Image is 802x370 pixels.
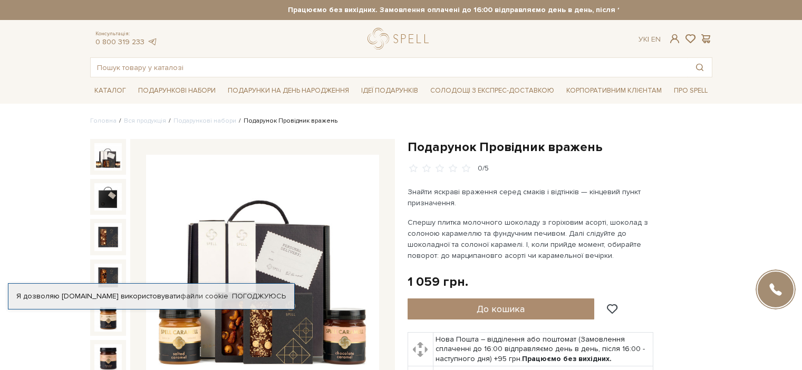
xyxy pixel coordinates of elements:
[639,35,661,44] div: Ук
[477,303,525,315] span: До кошика
[236,116,337,126] li: Подарунок Провідник вражень
[408,217,655,261] p: Спершу плитка молочного шоколаду з горіховим асорті, шоколад з солоною карамеллю та фундучним печ...
[232,292,286,301] a: Погоджуюсь
[95,31,158,37] span: Консультація:
[522,354,612,363] b: Працюємо без вихідних.
[408,186,655,208] p: Знайти яскраві враження серед смаків і відтінків — кінцевий пункт призначення.
[95,37,144,46] a: 0 800 319 233
[562,82,666,99] a: Корпоративним клієнтам
[8,292,294,301] div: Я дозволяю [DOMAIN_NAME] використовувати
[224,83,353,99] span: Подарунки на День народження
[124,117,166,125] a: Вся продукція
[648,35,649,44] span: |
[408,298,595,319] button: До кошика
[90,83,130,99] span: Каталог
[670,83,712,99] span: Про Spell
[94,264,122,291] img: Подарунок Провідник вражень
[408,139,712,155] h1: Подарунок Провідник вражень
[433,333,653,366] td: Нова Пошта – відділення або поштомат (Замовлення сплаченні до 16:00 відправляємо день в день, піс...
[94,223,122,251] img: Подарунок Провідник вражень
[94,304,122,331] img: Подарунок Провідник вражень
[90,117,117,125] a: Головна
[688,58,712,77] button: Пошук товару у каталозі
[134,83,220,99] span: Подарункові набори
[651,35,661,44] a: En
[173,117,236,125] a: Подарункові набори
[94,183,122,211] img: Подарунок Провідник вражень
[180,292,228,301] a: файли cookie
[357,83,422,99] span: Ідеї подарунків
[478,164,489,174] div: 0/5
[408,274,468,290] div: 1 059 грн.
[94,143,122,171] img: Подарунок Провідник вражень
[147,37,158,46] a: telegram
[368,28,433,49] a: logo
[426,82,558,99] a: Солодощі з експрес-доставкою
[91,58,688,77] input: Пошук товару у каталозі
